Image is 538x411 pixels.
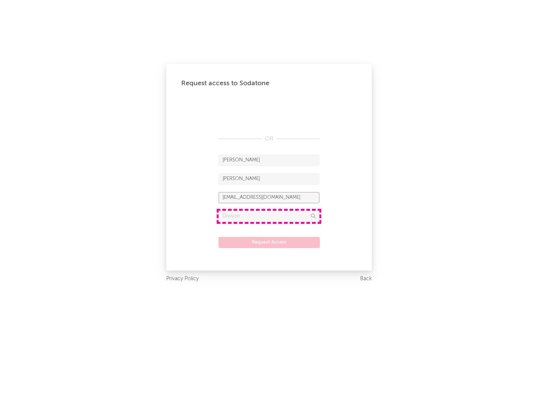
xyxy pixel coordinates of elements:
[219,192,319,203] input: Email
[219,135,319,143] div: OR
[166,274,199,284] a: Privacy Policy
[360,274,372,284] a: Back
[181,79,357,88] div: Request access to Sodatone
[219,155,319,166] input: First Name
[219,211,319,222] input: Division
[219,237,320,248] button: Request Access
[219,173,319,185] input: Last Name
